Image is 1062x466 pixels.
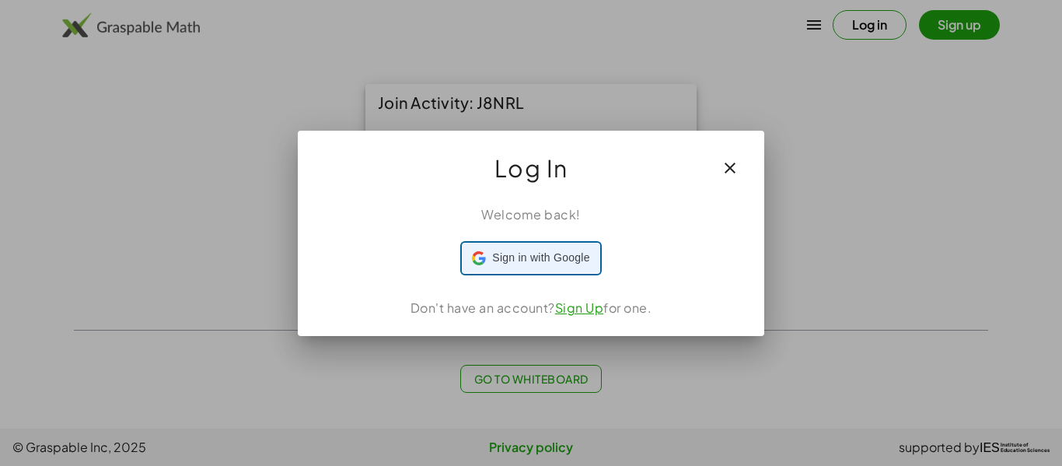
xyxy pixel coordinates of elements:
div: Don't have an account? for one. [316,299,746,317]
span: Sign in with Google [492,250,589,266]
a: Sign Up [555,300,604,316]
div: Sign in with Google [462,243,599,274]
div: Welcome back! [316,205,746,224]
span: Log In [494,149,568,187]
